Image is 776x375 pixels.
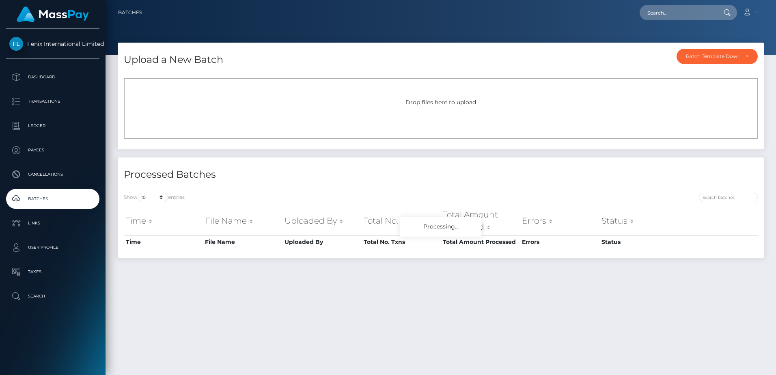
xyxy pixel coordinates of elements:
h4: Upload a New Batch [124,53,223,67]
th: File Name [203,207,282,235]
p: Taxes [9,266,96,278]
th: Uploaded By [282,235,362,248]
a: Payees [6,140,99,160]
th: Time [124,207,203,235]
p: Payees [9,144,96,156]
button: Batch Template Download [677,49,758,64]
a: Transactions [6,91,99,112]
th: Errors [520,207,599,235]
a: Dashboard [6,67,99,87]
a: Taxes [6,262,99,282]
th: Status [599,235,679,248]
th: File Name [203,235,282,248]
th: Errors [520,235,599,248]
img: Fenix International Limited [9,37,23,51]
div: Batch Template Download [686,53,739,60]
a: Links [6,213,99,233]
th: Total No. Txns [362,235,441,248]
label: Show entries [124,193,185,202]
img: MassPay Logo [17,6,89,22]
p: Batches [9,193,96,205]
p: Ledger [9,120,96,132]
th: Time [124,235,203,248]
p: Search [9,290,96,302]
span: Fenix International Limited [6,40,99,47]
div: Processing... [400,217,481,237]
p: Cancellations [9,168,96,181]
input: Search batches [699,193,758,202]
a: Search [6,286,99,306]
p: Links [9,217,96,229]
p: User Profile [9,241,96,254]
select: Showentries [138,193,168,202]
a: Batches [118,4,142,21]
input: Search... [640,5,716,20]
a: Ledger [6,116,99,136]
th: Total Amount Processed [441,207,520,235]
a: Cancellations [6,164,99,185]
th: Status [599,207,679,235]
p: Transactions [9,95,96,108]
span: Drop files here to upload [405,99,476,106]
th: Uploaded By [282,207,362,235]
a: Batches [6,189,99,209]
a: User Profile [6,237,99,258]
p: Dashboard [9,71,96,83]
th: Total No. Txns [362,207,441,235]
th: Total Amount Processed [441,235,520,248]
h4: Processed Batches [124,168,435,182]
